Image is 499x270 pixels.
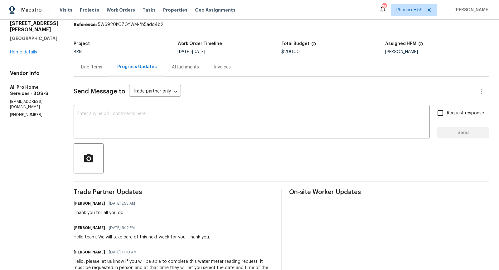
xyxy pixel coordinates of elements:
[396,7,423,13] span: Phoenix + 59
[74,88,125,95] span: Send Message to
[172,64,199,70] div: Attachments
[74,225,105,231] h6: [PERSON_NAME]
[289,189,489,195] span: On-site Worker Updates
[163,7,187,13] span: Properties
[107,7,135,13] span: Work Orders
[192,50,205,54] span: [DATE]
[74,22,489,28] div: 5W6920KGZGYWM-fb5add4b2
[10,20,59,33] h2: [STREET_ADDRESS][PERSON_NAME]
[74,189,274,195] span: Trade Partner Updates
[10,99,59,110] p: [EMAIL_ADDRESS][DOMAIN_NAME]
[177,50,205,54] span: -
[109,225,135,231] span: [DATE] 6:12 PM
[74,22,97,27] b: Reference:
[74,210,139,216] div: Thank you for all you do.
[81,64,102,70] div: Line Items
[195,7,235,13] span: Geo Assignments
[109,200,135,207] span: [DATE] 7:55 AM
[143,8,156,12] span: Tasks
[447,110,484,117] span: Request response
[311,42,316,50] span: The total cost of line items that have been proposed by Opendoor. This sum includes line items th...
[418,42,423,50] span: The hpm assigned to this work order.
[74,200,105,207] h6: [PERSON_NAME]
[177,42,222,46] h5: Work Order Timeline
[385,50,489,54] div: [PERSON_NAME]
[80,7,99,13] span: Projects
[385,42,416,46] h5: Assigned HPM
[74,234,210,240] div: Hello team, We will take care of this next week for you. Thank you.
[10,70,59,77] h4: Vendor Info
[117,64,157,70] div: Progress Updates
[74,50,82,54] span: BRN
[214,64,231,70] div: Invoices
[109,249,137,255] span: [DATE] 11:10 AM
[129,87,181,97] div: Trade partner only
[10,84,59,97] h5: All Pro Home Services - BOS-S
[177,50,191,54] span: [DATE]
[10,112,59,117] p: [PHONE_NUMBER]
[281,42,309,46] h5: Total Budget
[60,7,72,13] span: Visits
[10,50,37,54] a: Home details
[74,42,90,46] h5: Project
[21,7,42,13] span: Maestro
[281,50,300,54] span: $200.00
[452,7,490,13] span: [PERSON_NAME]
[382,4,386,10] div: 786
[74,249,105,255] h6: [PERSON_NAME]
[10,35,59,42] h5: [GEOGRAPHIC_DATA]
